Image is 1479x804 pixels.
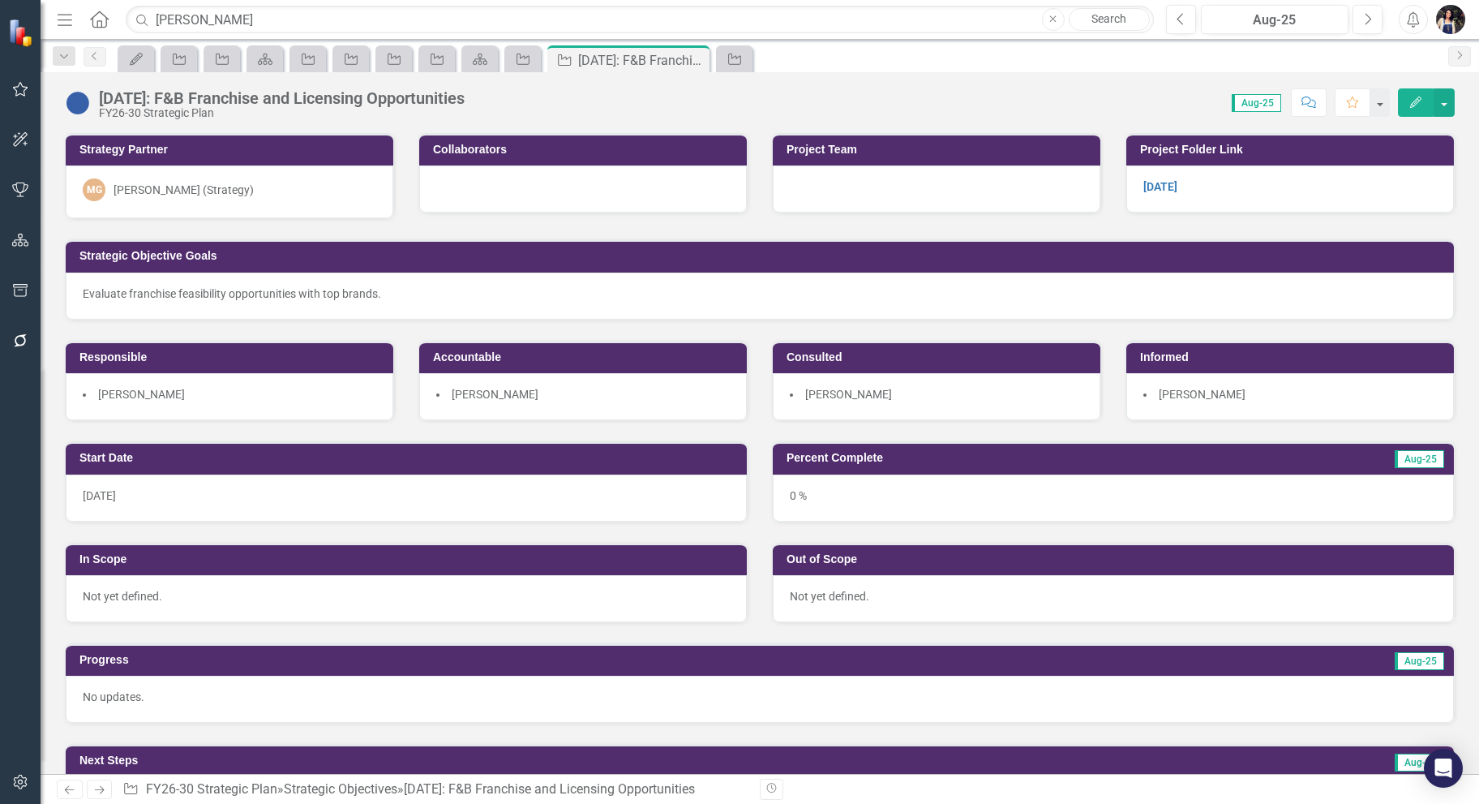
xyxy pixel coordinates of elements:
[1395,754,1444,772] span: Aug-25
[99,107,465,119] div: FY26-30 Strategic Plan
[1069,8,1150,31] a: Search
[79,755,810,767] h3: Next Steps
[146,781,277,797] a: FY26-30 Strategic Plan
[79,553,739,565] h3: In Scope
[787,452,1218,464] h3: Percent Complete
[1395,652,1444,670] span: Aug-25
[65,90,91,116] img: Not Started
[1159,388,1245,401] span: [PERSON_NAME]
[1232,94,1281,112] span: Aug-25
[1143,180,1177,193] a: [DATE]
[83,489,116,502] span: [DATE]
[1140,144,1446,156] h3: Project Folder Link
[98,388,185,401] span: [PERSON_NAME]
[578,50,705,71] div: [DATE]: F&B Franchise and Licensing Opportunities
[79,351,385,363] h3: Responsible
[8,19,36,47] img: ClearPoint Strategy
[433,351,739,363] h3: Accountable
[1436,5,1465,34] img: Layla Freeman
[126,6,1154,34] input: Search ClearPoint...
[787,144,1092,156] h3: Project Team
[404,781,695,797] div: [DATE]: F&B Franchise and Licensing Opportunities
[433,144,739,156] h3: Collaborators
[790,588,1437,604] p: Not yet defined.
[83,178,105,201] div: MG
[122,780,748,799] div: » »
[773,475,1454,522] div: 0 %
[1140,351,1446,363] h3: Informed
[79,250,1446,262] h3: Strategic Objective Goals
[787,351,1092,363] h3: Consulted
[79,654,750,666] h3: Progress
[1207,11,1343,30] div: Aug-25
[452,388,538,401] span: [PERSON_NAME]
[83,286,1437,302] div: Evaluate franchise feasibility opportunities with top brands.
[114,182,254,198] div: [PERSON_NAME] (Strategy)
[79,452,739,464] h3: Start Date
[284,781,397,797] a: Strategic Objectives
[805,388,892,401] span: [PERSON_NAME]
[1201,5,1348,34] button: Aug-25
[83,689,1437,705] p: No updates.
[99,89,465,107] div: [DATE]: F&B Franchise and Licensing Opportunities
[83,588,730,604] p: Not yet defined.
[1395,450,1444,468] span: Aug-25
[787,553,1446,565] h3: Out of Scope
[79,144,385,156] h3: Strategy Partner
[1424,749,1463,788] div: Open Intercom Messenger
